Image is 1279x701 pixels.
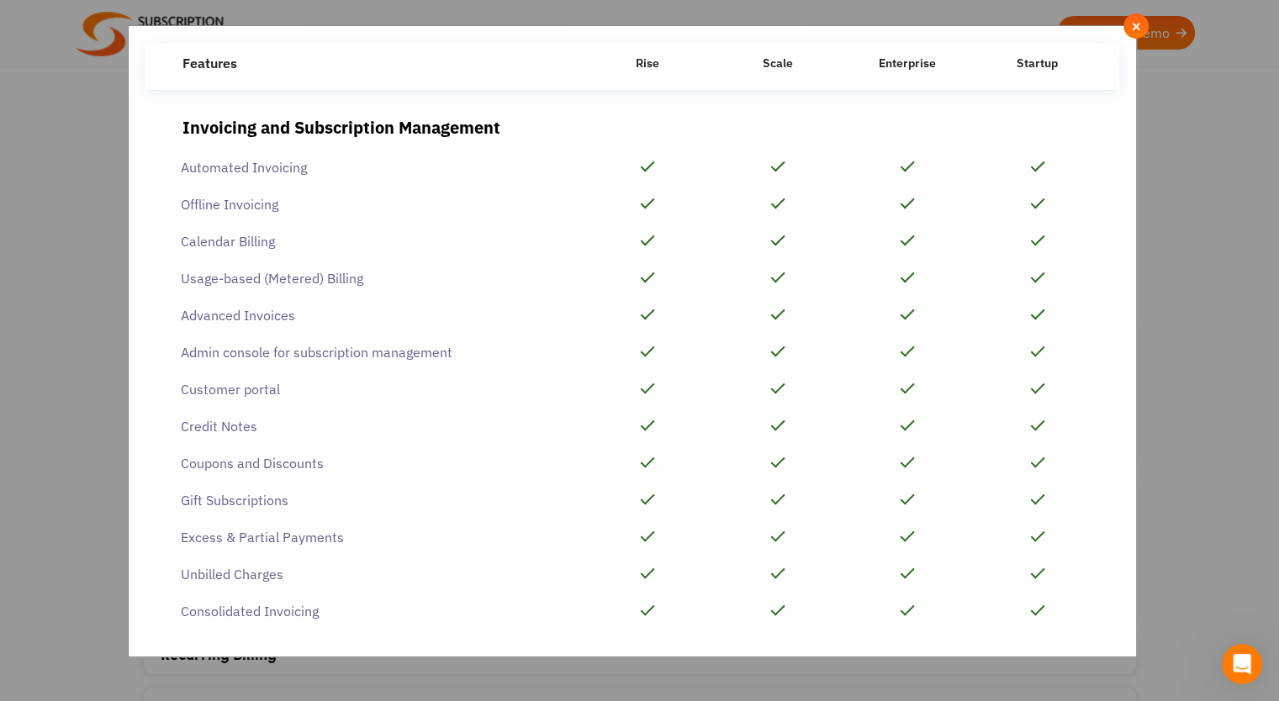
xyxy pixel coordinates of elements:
[162,260,583,297] div: Usage-based (Metered) Billing
[182,115,1082,140] div: Invoicing and Subscription Management
[162,223,583,260] div: Calendar Billing
[162,371,583,408] div: Customer portal
[162,186,583,223] div: Offline Invoicing
[162,445,583,482] div: Coupons and Discounts
[162,334,583,371] div: Admin console for subscription management
[162,593,583,630] div: Consolidated Invoicing
[162,556,583,593] div: Unbilled Charges
[162,519,583,556] div: Excess & Partial Payments
[1131,17,1142,35] span: ×
[162,630,583,667] div: Account Hierarchy
[1222,644,1262,684] iframe: Intercom live chat
[162,149,583,186] div: Automated Invoicing
[162,482,583,519] div: Gift Subscriptions
[162,297,583,334] div: Advanced Invoices
[162,408,583,445] div: Credit Notes
[1123,13,1149,39] button: Close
